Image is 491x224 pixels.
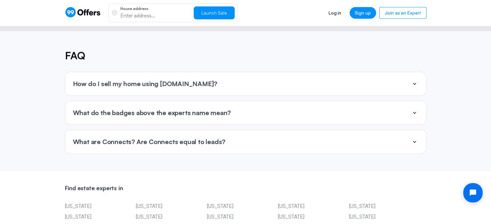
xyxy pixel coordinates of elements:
input: Enter address... [120,12,189,19]
a: [US_STATE] [278,213,330,221]
a: [US_STATE] [136,202,188,210]
p: What do the badges above the experts name mean? [73,109,231,116]
a: Log in [323,7,346,19]
p: House address: [120,7,189,11]
a: [US_STATE] [349,202,401,210]
p: What are Connects? Are Connects equal to leads? [73,138,226,145]
a: Sign up [350,7,376,19]
a: [US_STATE] [136,213,188,221]
h5: FAQ [65,49,426,62]
a: [US_STATE] [207,202,259,210]
a: [US_STATE] [65,202,117,210]
a: [US_STATE] [207,213,259,221]
a: Join as an Expert [379,7,426,19]
a: [US_STATE] [278,202,330,210]
span: Launch Sale [201,10,227,15]
h3: Find estate experts in [65,185,426,197]
a: [US_STATE] [65,213,117,221]
a: [US_STATE] [349,213,401,221]
button: Launch Sale [194,6,235,19]
iframe: Tidio Chat [458,178,488,208]
p: How do I sell my home using [DOMAIN_NAME]? [73,80,218,87]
